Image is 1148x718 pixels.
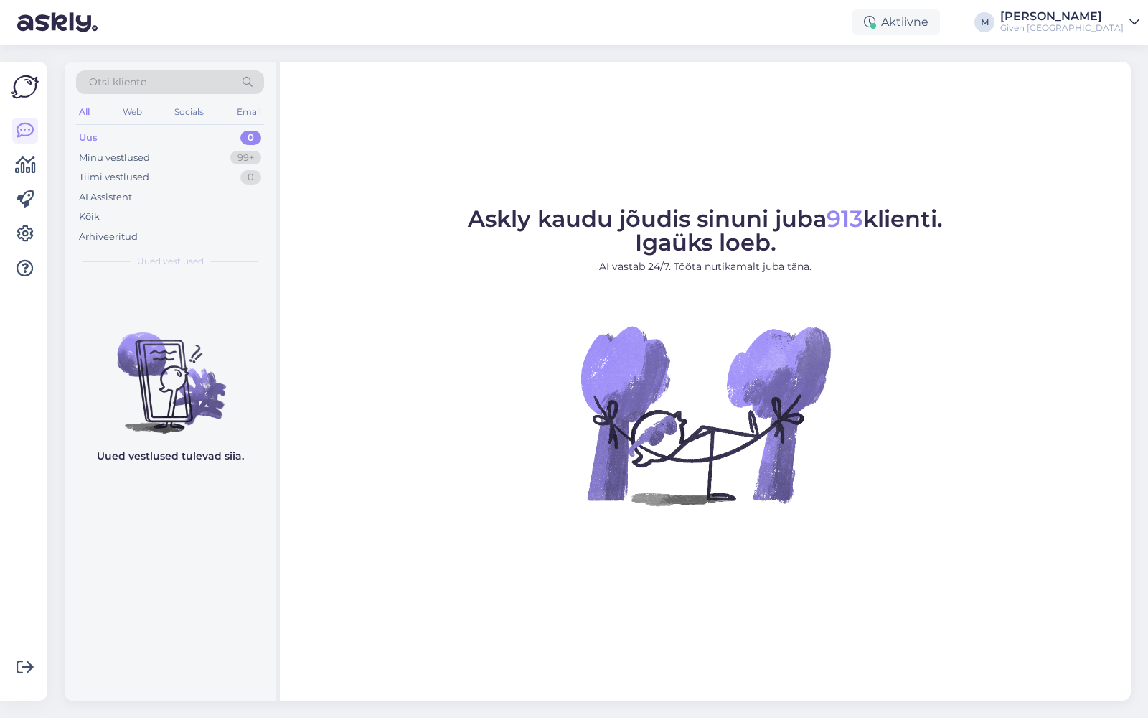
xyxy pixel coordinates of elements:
[65,307,276,436] img: No chats
[120,103,145,121] div: Web
[240,131,261,145] div: 0
[468,205,943,256] span: Askly kaudu jõudis sinuni juba klienti. Igaüks loeb.
[97,449,244,464] p: Uued vestlused tulevad siia.
[852,9,940,35] div: Aktiivne
[827,205,863,233] span: 913
[79,230,138,244] div: Arhiveeritud
[79,131,98,145] div: Uus
[79,190,132,205] div: AI Assistent
[79,151,150,165] div: Minu vestlused
[89,75,146,90] span: Otsi kliente
[137,255,204,268] span: Uued vestlused
[1000,11,1124,22] div: [PERSON_NAME]
[234,103,264,121] div: Email
[76,103,93,121] div: All
[171,103,207,121] div: Socials
[79,210,100,224] div: Kõik
[576,286,834,544] img: No Chat active
[1000,22,1124,34] div: Given [GEOGRAPHIC_DATA]
[1000,11,1139,34] a: [PERSON_NAME]Given [GEOGRAPHIC_DATA]
[11,73,39,101] img: Askly Logo
[230,151,261,165] div: 99+
[240,170,261,185] div: 0
[468,259,943,274] p: AI vastab 24/7. Tööta nutikamalt juba täna.
[79,170,149,185] div: Tiimi vestlused
[974,12,994,32] div: M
